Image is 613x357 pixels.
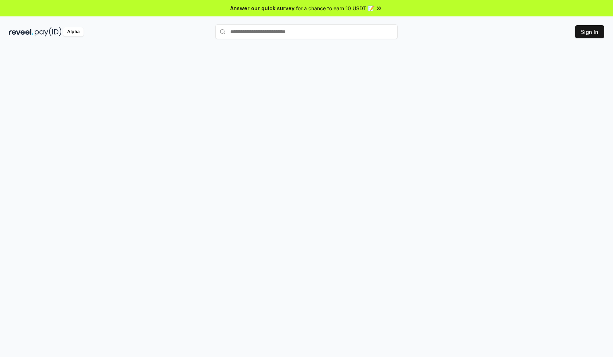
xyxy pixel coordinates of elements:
[63,27,84,36] div: Alpha
[230,4,294,12] span: Answer our quick survey
[575,25,604,38] button: Sign In
[296,4,374,12] span: for a chance to earn 10 USDT 📝
[35,27,62,36] img: pay_id
[9,27,33,36] img: reveel_dark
